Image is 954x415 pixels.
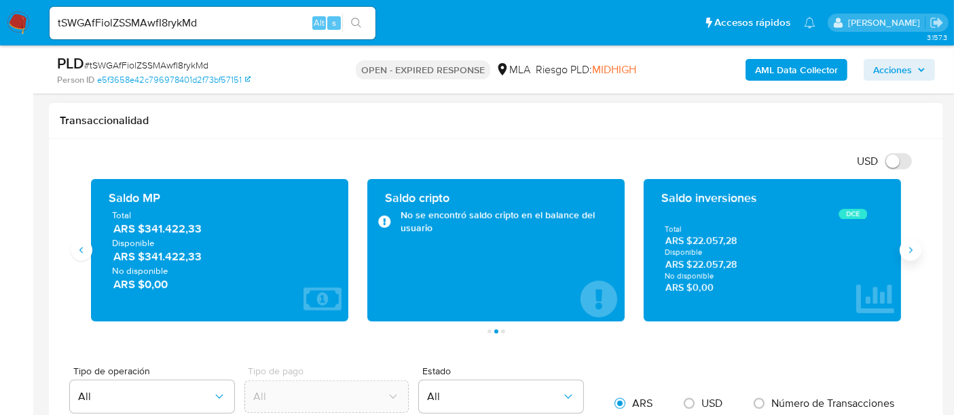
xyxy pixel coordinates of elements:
a: Salir [930,16,944,30]
span: 3.157.3 [927,32,947,43]
span: Alt [314,16,325,29]
button: AML Data Collector [746,59,847,81]
button: search-icon [342,14,370,33]
span: s [332,16,336,29]
b: AML Data Collector [755,59,838,81]
b: Person ID [57,74,94,86]
h1: Transaccionalidad [60,114,932,127]
a: e5f3658e42c796978401d2f73bf57151 [97,74,251,86]
p: OPEN - EXPIRED RESPONSE [356,60,490,79]
span: Riesgo PLD: [536,62,636,77]
span: Acciones [873,59,912,81]
span: # tSWGAfFiolZSSMAwfI8rykMd [84,58,208,72]
p: gabriela.sanchez@mercadolibre.com [848,16,925,29]
span: MIDHIGH [592,62,636,77]
button: Acciones [864,59,935,81]
b: PLD [57,52,84,74]
input: Buscar usuario o caso... [50,14,375,32]
span: Accesos rápidos [714,16,790,30]
div: MLA [496,62,530,77]
a: Notificaciones [804,17,815,28]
